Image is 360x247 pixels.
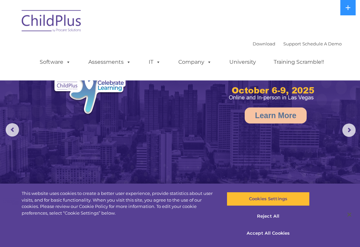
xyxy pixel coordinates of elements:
a: Assessments [82,55,138,69]
a: University [223,55,263,69]
button: Accept All Cookies [227,226,309,240]
a: Learn More [245,107,307,123]
a: Download [253,41,275,46]
img: ChildPlus by Procare Solutions [18,5,85,39]
div: This website uses cookies to create a better user experience, provide statistics about user visit... [22,190,216,216]
button: Reject All [227,209,309,223]
button: Cookies Settings [227,192,309,206]
font: | [253,41,342,46]
button: Close [342,207,357,222]
a: Software [33,55,77,69]
a: Training Scramble!! [267,55,331,69]
a: Schedule A Demo [302,41,342,46]
a: IT [142,55,167,69]
a: Company [172,55,218,69]
a: Support [283,41,301,46]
